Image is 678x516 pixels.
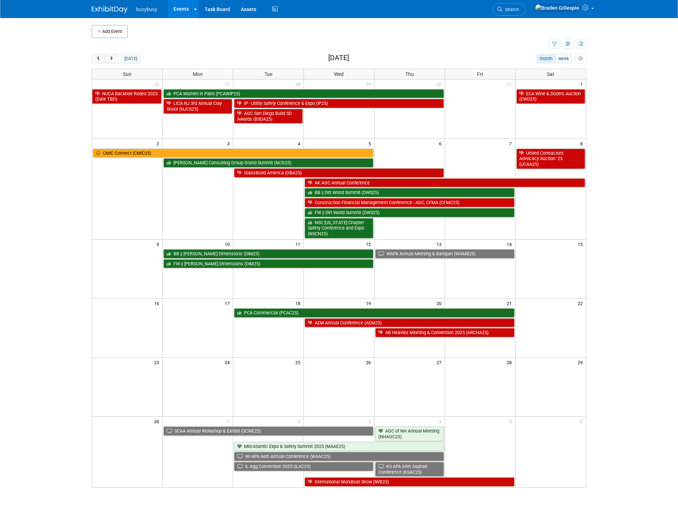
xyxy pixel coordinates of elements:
[375,426,444,441] a: AGC of NH Annual Meeting (NHAGC25)
[438,139,445,148] span: 6
[436,358,445,367] span: 27
[328,54,349,62] h2: [DATE]
[438,417,445,426] span: 4
[163,89,444,98] a: PCA Women in Paint (PCAWIP25)
[297,417,304,426] span: 2
[234,442,444,451] a: Mid-Atlantic Expo & Safety Summit 2025 (MAAE25)
[105,54,118,63] button: next
[506,79,515,88] span: 31
[224,79,233,88] span: 27
[579,139,586,148] span: 8
[264,71,272,77] span: Tue
[555,54,572,63] button: week
[224,240,233,249] span: 10
[502,7,519,12] span: Search
[516,149,585,169] a: United Contractors Advocacy Auction ’25 (UCAA25)
[156,240,162,249] span: 9
[516,89,585,104] a: ECA Wine & Dozers Auction (EWD25)
[163,158,373,168] a: [PERSON_NAME] Consulting Group Grand Summit (NCG25)
[334,71,344,77] span: Wed
[295,299,304,308] span: 18
[305,477,515,487] a: International WorkBoat Show (IWB25)
[234,462,373,471] a: IL Agg Convention 2025 (ILAC25)
[305,218,373,238] a: NSC [US_STATE] Chapter Safety Conference and Expo (NSCN25)
[547,71,554,77] span: Sat
[163,426,373,436] a: SCAA Annual Workshop & Exhibit (SCWE25)
[509,139,515,148] span: 7
[92,6,128,13] img: ExhibitDay
[93,149,373,158] a: CMIC Connect (CMIC25)
[506,299,515,308] span: 21
[579,417,586,426] span: 6
[509,417,515,426] span: 5
[305,178,585,188] a: AK AGC Annual Conference
[121,54,140,63] button: [DATE]
[368,417,374,426] span: 3
[436,240,445,249] span: 13
[365,240,374,249] span: 12
[163,259,373,269] a: FW || [PERSON_NAME] Dimensions (DIM25)
[477,71,483,77] span: Fri
[234,452,444,461] a: WI APA 66th Annual Conference (WAAC25)
[436,79,445,88] span: 30
[234,99,444,108] a: iP - Utility Safety Conference & Expo (IP25)
[226,417,233,426] span: 1
[365,358,374,367] span: 26
[226,139,233,148] span: 3
[295,240,304,249] span: 11
[224,299,233,308] span: 17
[506,358,515,367] span: 28
[193,71,203,77] span: Mon
[163,99,232,114] a: LICA NJ 3rd Annual Clay Shoot (NJCS25)
[375,249,515,259] a: WAPA Annual Meeting & Banquet (WAMB25)
[153,299,162,308] span: 16
[405,71,414,77] span: Thu
[234,308,514,318] a: PCA Commercial (PCAC25)
[305,208,515,217] a: FW || Dirt World Summit (DWS25)
[493,3,526,16] a: Search
[92,25,128,38] button: Add Event
[163,249,373,259] a: BB || [PERSON_NAME] Dimensions (DIM25)
[577,240,586,249] span: 15
[224,358,233,367] span: 24
[578,57,583,61] i: Personalize Calendar
[305,198,515,207] a: Construction Financial Management Conference - AGC, CFMA (CFMC25)
[579,79,586,88] span: 1
[156,139,162,148] span: 2
[375,328,515,337] a: AB Heavies Meeting & Convention 2025 (ARCHA25)
[368,139,374,148] span: 5
[153,417,162,426] span: 30
[295,79,304,88] span: 28
[305,318,515,328] a: AEM Annual Conference (AEM25)
[535,4,579,12] img: Braden Gillespie
[506,240,515,249] span: 14
[234,109,303,124] a: AGC San Diego Build SD Awards (BSDA25)
[297,139,304,148] span: 4
[92,54,105,63] button: prev
[153,79,162,88] span: 26
[234,168,444,178] a: GlassBuild America (GBA25)
[375,462,444,477] a: KS APA 69th Asphalt Conference (KSAC25)
[365,79,374,88] span: 29
[123,71,132,77] span: Sun
[92,89,162,104] a: NUCA Backhoe Rodeo 2025 (Date TBD)
[576,54,586,63] button: myCustomButton
[136,6,157,12] span: busybusy
[305,188,515,197] a: BB || Dirt World Summit (DWS25)
[365,299,374,308] span: 19
[577,358,586,367] span: 29
[537,54,556,63] button: month
[577,299,586,308] span: 22
[436,299,445,308] span: 20
[295,358,304,367] span: 25
[153,358,162,367] span: 23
